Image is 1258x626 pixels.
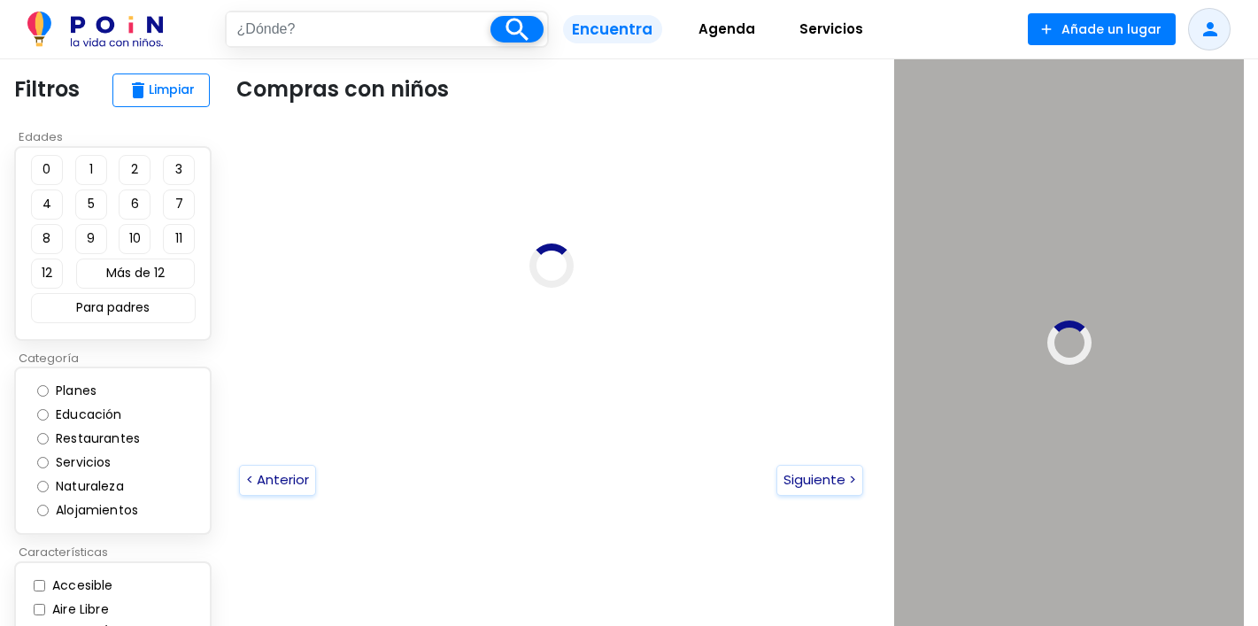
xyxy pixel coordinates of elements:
[75,224,107,254] button: 9
[227,12,491,46] input: ¿Dónde?
[791,15,871,43] span: Servicios
[163,189,195,220] button: 7
[777,8,885,51] a: Servicios
[51,429,158,448] label: Restaurantes
[51,406,140,424] label: Educación
[51,453,129,472] label: Servicios
[112,73,210,107] button: deleteLimpiar
[31,189,63,220] button: 4
[119,189,150,220] button: 6
[163,155,195,185] button: 3
[239,465,316,496] button: < Anterior
[14,544,222,561] p: Características
[14,73,80,105] p: Filtros
[31,259,63,289] button: 12
[27,12,163,47] img: POiN
[31,293,196,323] button: Para padres
[51,501,156,520] label: Alojamientos
[549,8,675,51] a: Encuentra
[75,189,107,220] button: 5
[14,350,222,367] p: Categoría
[502,14,533,45] i: search
[119,155,150,185] button: 2
[14,128,222,146] p: Edades
[51,382,114,400] label: Planes
[127,80,149,101] span: delete
[51,477,142,496] label: Naturaleza
[31,224,63,254] button: 8
[691,15,763,43] span: Agenda
[1028,13,1176,45] button: Añade un lugar
[119,224,150,254] button: 10
[676,8,777,51] a: Agenda
[236,73,449,105] p: Compras con niños
[563,15,661,44] span: Encuentra
[776,465,863,496] button: Siguiente >
[48,600,109,619] label: Aire Libre
[163,224,195,254] button: 11
[31,155,63,185] button: 0
[48,576,113,595] label: Accesible
[75,155,107,185] button: 1
[76,259,195,289] button: Más de 12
